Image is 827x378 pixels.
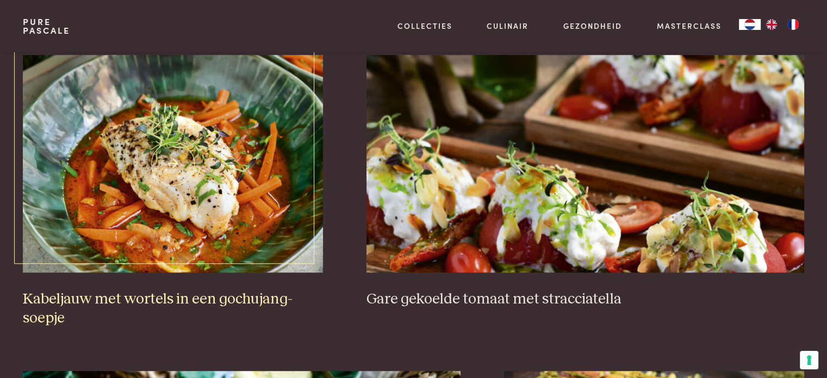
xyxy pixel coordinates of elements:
a: Culinair [487,20,528,32]
ul: Language list [761,19,804,30]
a: NL [739,19,761,30]
h3: Gare gekoelde tomaat met stracciatella [366,290,804,309]
a: Gare gekoelde tomaat met stracciatella Gare gekoelde tomaat met stracciatella [366,55,804,308]
a: Kabeljauw met wortels in een gochujang-soepje Kabeljauw met wortels in een gochujang-soepje [23,55,323,327]
a: PurePascale [23,17,70,35]
a: FR [782,19,804,30]
a: Gezondheid [563,20,622,32]
a: Masterclass [657,20,722,32]
a: Collecties [397,20,452,32]
h3: Kabeljauw met wortels in een gochujang-soepje [23,290,323,327]
button: Uw voorkeuren voor toestemming voor trackingtechnologieën [800,351,818,369]
img: Gare gekoelde tomaat met stracciatella [366,55,804,272]
img: Kabeljauw met wortels in een gochujang-soepje [23,55,323,272]
aside: Language selected: Nederlands [739,19,804,30]
div: Language [739,19,761,30]
a: EN [761,19,782,30]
